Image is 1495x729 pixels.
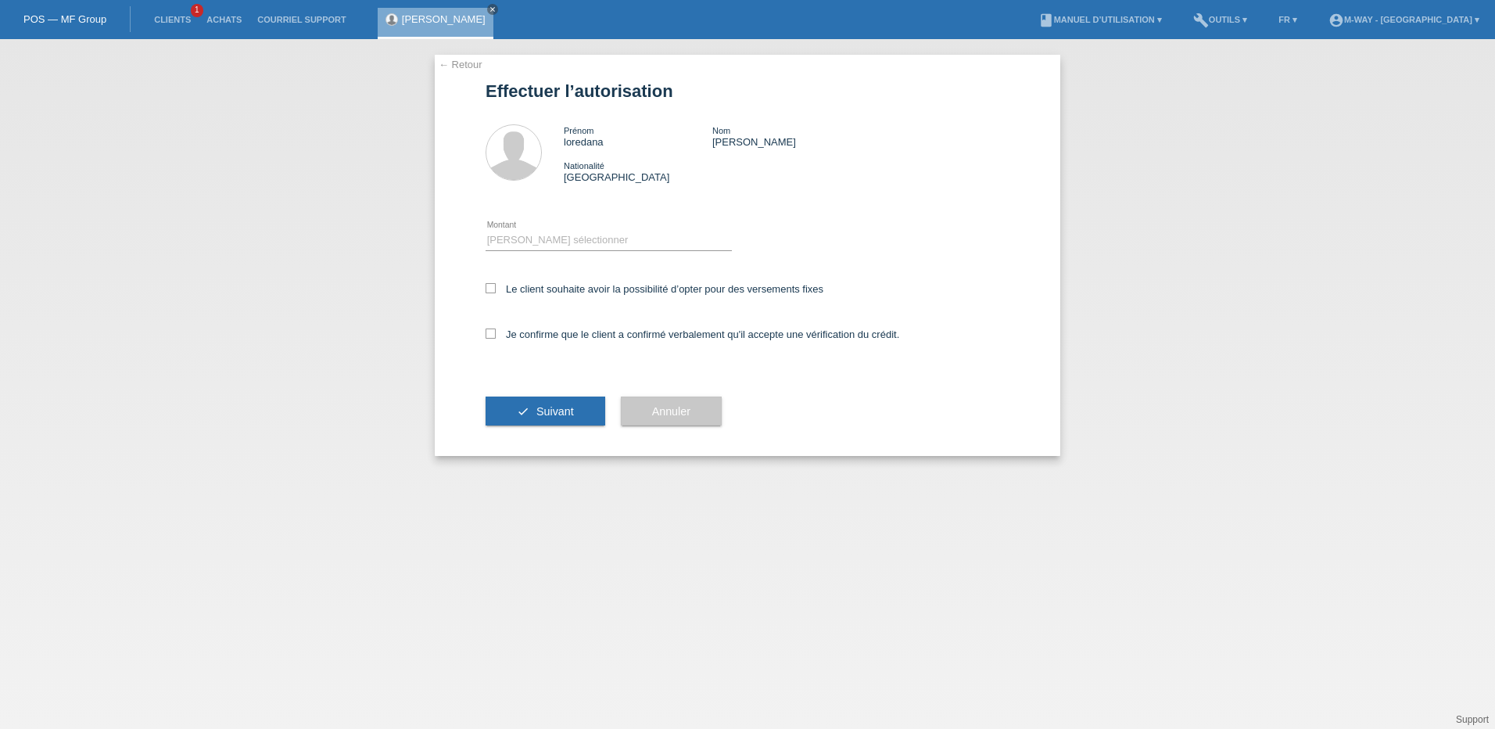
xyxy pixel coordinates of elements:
[1456,714,1489,725] a: Support
[191,4,203,17] span: 1
[486,397,605,426] button: check Suivant
[652,405,690,418] span: Annuler
[249,15,353,24] a: Courriel Support
[489,5,497,13] i: close
[621,397,722,426] button: Annuler
[517,405,529,418] i: check
[486,283,823,295] label: Le client souhaite avoir la possibilité d’opter pour des versements fixes
[564,161,604,171] span: Nationalité
[146,15,199,24] a: Clients
[564,124,712,148] div: loredana
[712,126,730,135] span: Nom
[564,126,594,135] span: Prénom
[1271,15,1305,24] a: FR ▾
[536,405,574,418] span: Suivant
[564,160,712,183] div: [GEOGRAPHIC_DATA]
[1321,15,1487,24] a: account_circlem-way - [GEOGRAPHIC_DATA] ▾
[1038,13,1054,28] i: book
[439,59,482,70] a: ← Retour
[402,13,486,25] a: [PERSON_NAME]
[486,329,899,340] label: Je confirme que le client a confirmé verbalement qu'il accepte une vérification du crédit.
[712,124,861,148] div: [PERSON_NAME]
[1185,15,1255,24] a: buildOutils ▾
[1031,15,1170,24] a: bookManuel d’utilisation ▾
[23,13,106,25] a: POS — MF Group
[1328,13,1344,28] i: account_circle
[1193,13,1209,28] i: build
[487,4,498,15] a: close
[486,81,1009,101] h1: Effectuer l’autorisation
[199,15,249,24] a: Achats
